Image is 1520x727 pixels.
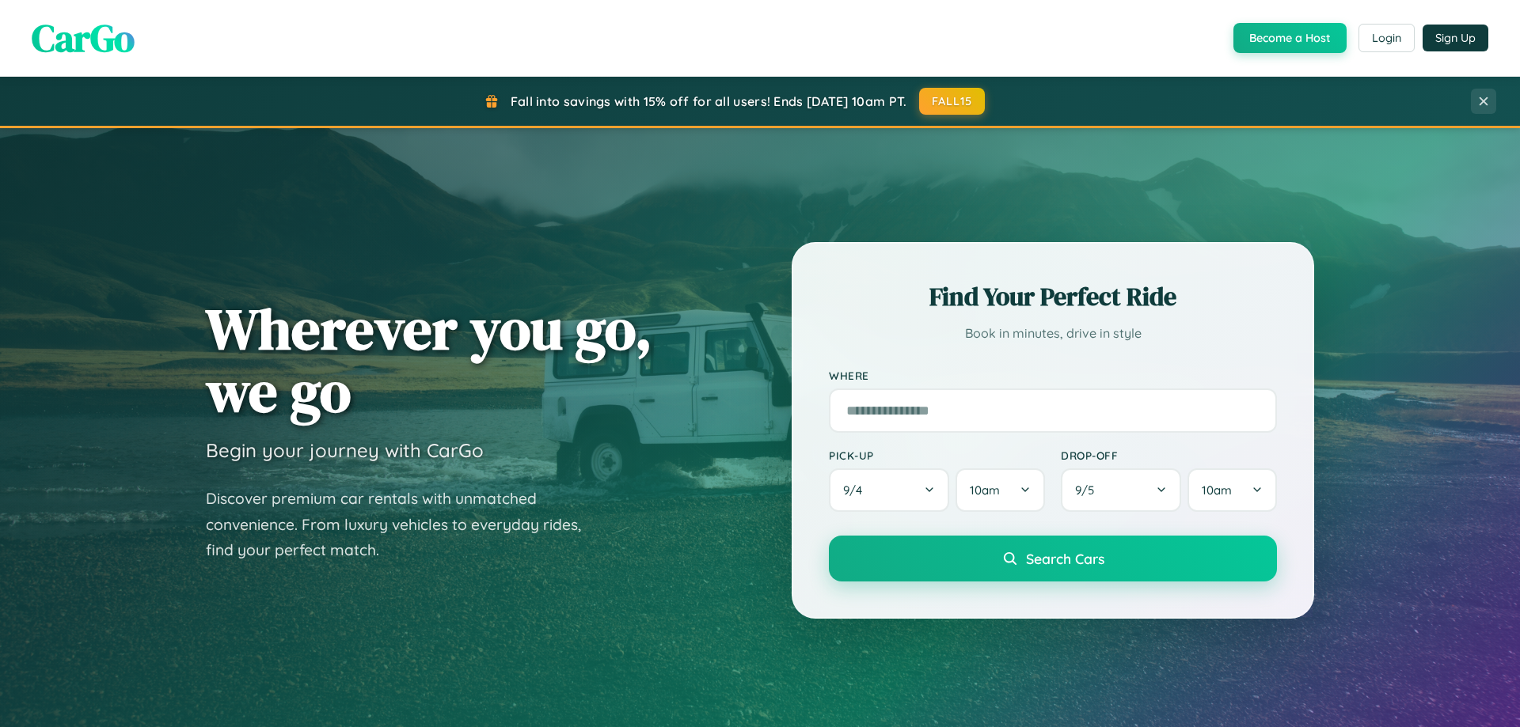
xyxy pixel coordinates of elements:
[956,468,1045,512] button: 10am
[32,12,135,64] span: CarGo
[1423,25,1488,51] button: Sign Up
[1187,468,1277,512] button: 10am
[206,486,602,563] p: Discover premium car rentals with unmatched convenience. From luxury vehicles to everyday rides, ...
[1233,23,1347,53] button: Become a Host
[829,369,1277,382] label: Where
[1026,550,1104,567] span: Search Cars
[919,88,986,115] button: FALL15
[970,483,1000,498] span: 10am
[843,483,870,498] span: 9 / 4
[1075,483,1102,498] span: 9 / 5
[829,449,1045,462] label: Pick-up
[206,438,484,462] h3: Begin your journey with CarGo
[829,536,1277,581] button: Search Cars
[829,322,1277,345] p: Book in minutes, drive in style
[829,468,949,512] button: 9/4
[511,93,907,109] span: Fall into savings with 15% off for all users! Ends [DATE] 10am PT.
[829,279,1277,314] h2: Find Your Perfect Ride
[206,297,652,422] h1: Wherever you go, we go
[1061,449,1277,462] label: Drop-off
[1202,483,1232,498] span: 10am
[1358,24,1415,52] button: Login
[1061,468,1181,512] button: 9/5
